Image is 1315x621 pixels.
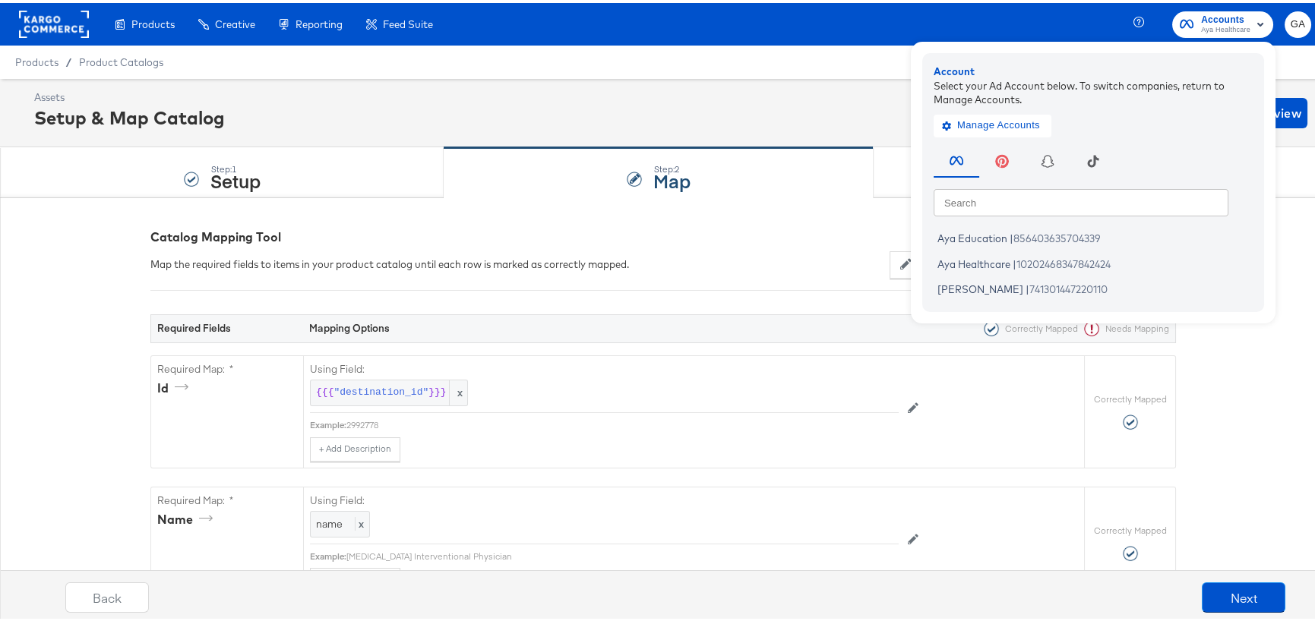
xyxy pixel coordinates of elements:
[157,490,297,505] label: Required Map: *
[157,359,297,374] label: Required Map: *
[346,416,899,428] div: 2992778
[355,514,364,528] span: x
[310,547,346,560] div: Example:
[1094,522,1167,534] label: Correctly Mapped
[58,53,79,65] span: /
[1172,8,1273,35] button: AccountsAya Healthcare
[1094,390,1167,402] label: Correctly Mapped
[346,547,899,560] div: [MEDICAL_DATA] Interventional Physician
[210,165,261,190] strong: Setup
[150,254,629,269] div: Map the required fields to items in your product catalog until each row is marked as correctly ma...
[210,161,261,172] div: Step: 1
[157,377,194,394] div: id
[65,579,149,610] button: Back
[653,165,691,190] strong: Map
[1202,579,1285,610] button: Next
[215,15,255,27] span: Creative
[449,377,467,402] span: x
[934,61,1253,76] div: Account
[653,161,691,172] div: Step: 2
[937,280,1023,292] span: [PERSON_NAME]
[1010,229,1013,241] span: |
[1078,318,1169,333] div: Needs Mapping
[890,248,968,276] button: Edit Rules
[310,434,400,459] button: + Add Description
[937,229,1007,241] span: Aya Education
[934,111,1051,134] button: Manage Accounts
[1291,13,1305,30] span: GA
[937,254,1010,266] span: Aya Healthcare
[157,318,231,332] strong: Required Fields
[978,318,1078,333] div: Correctly Mapped
[1016,254,1111,266] span: 10202468347842424
[1285,8,1311,35] button: GA
[1029,280,1108,292] span: 741301447220110
[428,383,446,397] span: }}}
[309,318,390,332] strong: Mapping Options
[34,102,225,128] div: Setup & Map Catalog
[310,490,899,505] label: Using Field:
[1013,254,1016,266] span: |
[15,53,58,65] span: Products
[79,53,163,65] a: Product Catalogs
[945,114,1040,131] span: Manage Accounts
[1013,229,1101,241] span: 856403635704339
[157,508,218,525] div: name
[934,75,1253,103] div: Select your Ad Account below. To switch companies, return to Manage Accounts.
[316,383,333,397] span: {{{
[150,225,1176,243] div: Catalog Mapping Tool
[333,383,428,397] span: "destination_id"
[1201,9,1250,25] span: Accounts
[1201,21,1250,33] span: Aya Healthcare
[316,514,343,528] span: name
[34,87,225,102] div: Assets
[310,359,899,374] label: Using Field:
[131,15,175,27] span: Products
[1026,280,1029,292] span: |
[310,416,346,428] div: Example:
[296,15,343,27] span: Reporting
[383,15,433,27] span: Feed Suite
